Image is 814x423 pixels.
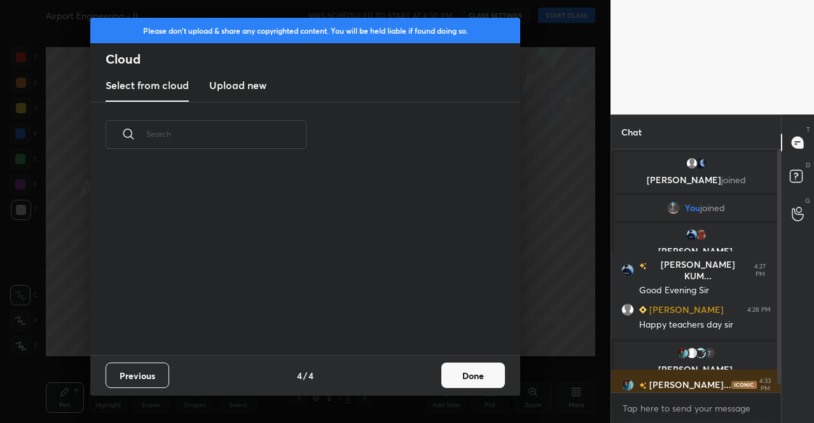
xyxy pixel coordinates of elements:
img: no-rating-badge.077c3623.svg [639,263,647,270]
p: [PERSON_NAME], [PERSON_NAME] [622,246,770,267]
h4: 4 [297,369,302,382]
div: grid [90,163,505,355]
img: default.png [686,157,698,170]
h3: Upload new [209,78,266,93]
button: Done [441,363,505,388]
img: 2bfeff92400845608cfe802284994157.jpg [621,264,634,277]
span: You [685,203,700,213]
div: Happy teachers day sir [639,319,771,331]
div: 4:33 PM [759,377,771,392]
div: grid [611,149,781,393]
img: bf4054a70c904089aaf21c540a053cd7.jpg [694,347,707,359]
h4: 4 [308,369,314,382]
img: 61764d03a26d4e25bf98e29ffcccac9f.jpg [694,228,707,241]
img: 3 [677,347,689,359]
button: Previous [106,363,169,388]
img: 7344f5eb42134cada03791ad8d9c868f.jpg [694,157,707,170]
p: [PERSON_NAME], [PERSON_NAME], Rishi [622,364,770,385]
h6: [PERSON_NAME]... [647,378,731,392]
img: no-rating-badge.077c3623.svg [639,382,647,389]
img: 2bfeff92400845608cfe802284994157.jpg [686,228,698,241]
h3: Select from cloud [106,78,189,93]
p: [PERSON_NAME] [622,175,770,185]
h6: [PERSON_NAME] KUM... [647,259,747,282]
p: T [806,125,810,134]
div: Please don't upload & share any copyrighted content. You will be held liable if found doing so. [90,18,520,43]
img: Learner_Badge_beginner_1_8b307cf2a0.svg [639,306,647,314]
div: 4:27 PM [749,263,771,278]
h6: [PERSON_NAME] [647,303,724,316]
h2: Cloud [106,51,520,67]
p: D [806,160,810,170]
img: 3 [621,378,634,391]
div: 4:28 PM [747,306,771,314]
img: iconic-dark.1390631f.png [731,381,757,389]
p: G [805,196,810,205]
div: Good Evening Sir [639,284,771,297]
span: joined [700,203,725,213]
p: Chat [611,115,652,149]
div: 7 [703,347,716,359]
img: default.png [621,303,634,316]
img: 3fce0b1c656142f0aa3fc88f1cac908a.3726857_ [686,347,698,359]
input: Search [146,107,307,161]
img: 9d3c740ecb1b4446abd3172a233dfc7b.png [667,202,680,214]
h4: / [303,369,307,382]
span: joined [721,174,746,186]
